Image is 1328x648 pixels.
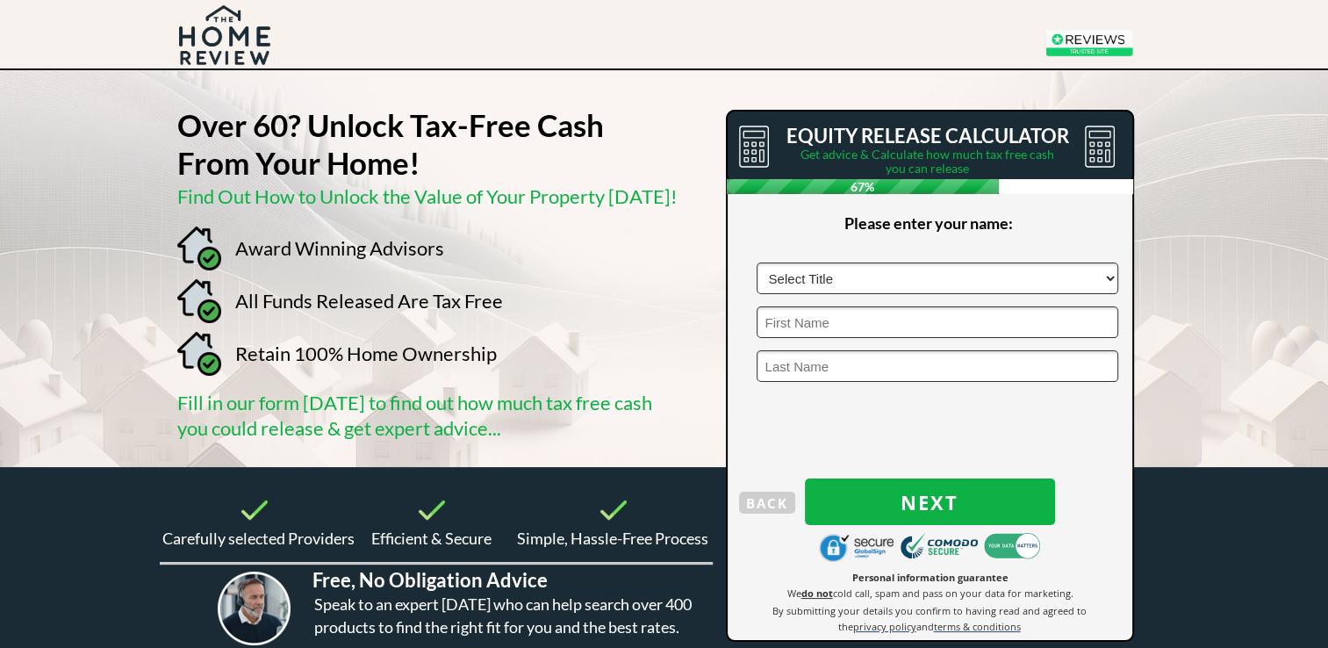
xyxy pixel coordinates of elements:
[235,289,503,313] span: All Funds Released Are Tax Free
[177,106,604,181] strong: Over 60? Unlock Tax-Free Cash From Your Home!
[853,619,916,633] a: privacy policy
[235,236,444,260] span: Award Winning Advisors
[739,492,795,514] button: BACK
[314,594,692,637] span: Speak to an expert [DATE] who can help search over 400 products to find the right fit for you and...
[934,619,1021,633] a: terms & conditions
[800,147,1054,176] span: Get advice & Calculate how much tax free cash you can release
[916,620,934,633] span: and
[517,529,708,548] span: Simple, Hassle-Free Process
[787,587,1073,600] span: We cold call, spam and pass on your data for marketing.
[312,568,548,592] span: Free, No Obligation Advice
[852,571,1009,584] span: Personal information guarantee
[162,529,355,548] span: Carefully selected Providers
[805,479,1055,525] button: Next
[757,350,1118,382] input: Last Name
[772,604,1087,633] span: By submitting your details you confirm to having read and agreed to the
[844,213,1013,233] span: Please enter your name:
[371,529,492,548] span: Efficient & Secure
[727,179,999,194] span: 67%
[786,124,1069,148] span: EQUITY RELEASE CALCULATOR
[235,342,497,365] span: Retain 100% Home Ownership
[739,492,795,515] span: BACK
[757,306,1118,338] input: First Name
[177,184,678,208] span: Find Out How to Unlock the Value of Your Property [DATE]!
[801,587,833,600] strong: do not
[177,391,652,440] span: Fill in our form [DATE] to find out how much tax free cash you could release & get expert advice...
[805,491,1055,514] span: Next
